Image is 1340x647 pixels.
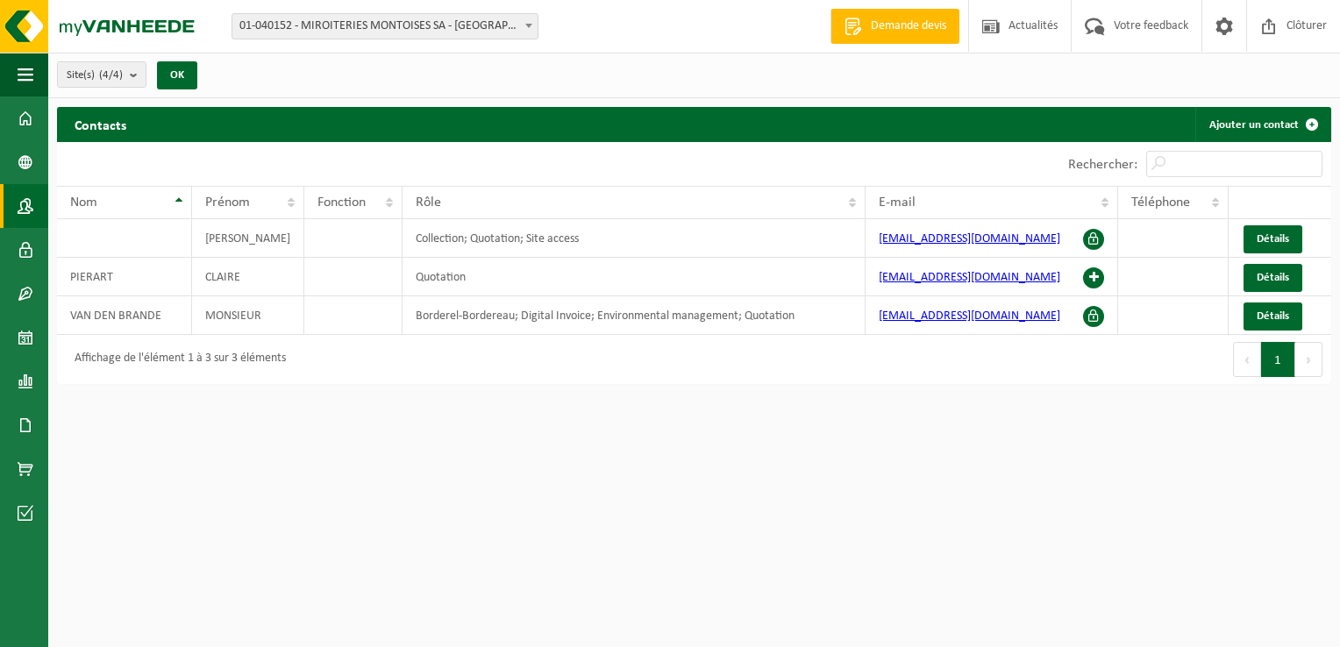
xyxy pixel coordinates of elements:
[99,69,123,81] count: (4/4)
[57,107,144,141] h2: Contacts
[57,61,146,88] button: Site(s)(4/4)
[192,219,304,258] td: [PERSON_NAME]
[57,258,192,296] td: PIERART
[1244,225,1302,253] a: Détails
[1257,310,1289,322] span: Détails
[1257,272,1289,283] span: Détails
[1244,264,1302,292] a: Détails
[1233,342,1261,377] button: Previous
[317,196,366,210] span: Fonction
[192,258,304,296] td: CLAIRE
[416,196,441,210] span: Rôle
[879,232,1060,245] a: [EMAIL_ADDRESS][DOMAIN_NAME]
[879,309,1060,323] a: [EMAIL_ADDRESS][DOMAIN_NAME]
[67,62,123,89] span: Site(s)
[205,196,250,210] span: Prénom
[1244,302,1302,331] a: Détails
[1257,233,1289,245] span: Détails
[1295,342,1322,377] button: Next
[403,296,865,335] td: Borderel-Bordereau; Digital Invoice; Environmental management; Quotation
[879,196,916,210] span: E-mail
[1195,107,1329,142] a: Ajouter un contact
[403,258,865,296] td: Quotation
[879,271,1060,284] a: [EMAIL_ADDRESS][DOMAIN_NAME]
[1068,158,1137,172] label: Rechercher:
[403,219,865,258] td: Collection; Quotation; Site access
[192,296,304,335] td: MONSIEUR
[1131,196,1190,210] span: Téléphone
[1261,342,1295,377] button: 1
[66,344,286,375] div: Affichage de l'élément 1 à 3 sur 3 éléments
[830,9,959,44] a: Demande devis
[57,296,192,335] td: VAN DEN BRANDE
[157,61,197,89] button: OK
[866,18,951,35] span: Demande devis
[232,13,538,39] span: 01-040152 - MIROITERIES MONTOISES SA - MONS
[70,196,97,210] span: Nom
[232,14,538,39] span: 01-040152 - MIROITERIES MONTOISES SA - MONS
